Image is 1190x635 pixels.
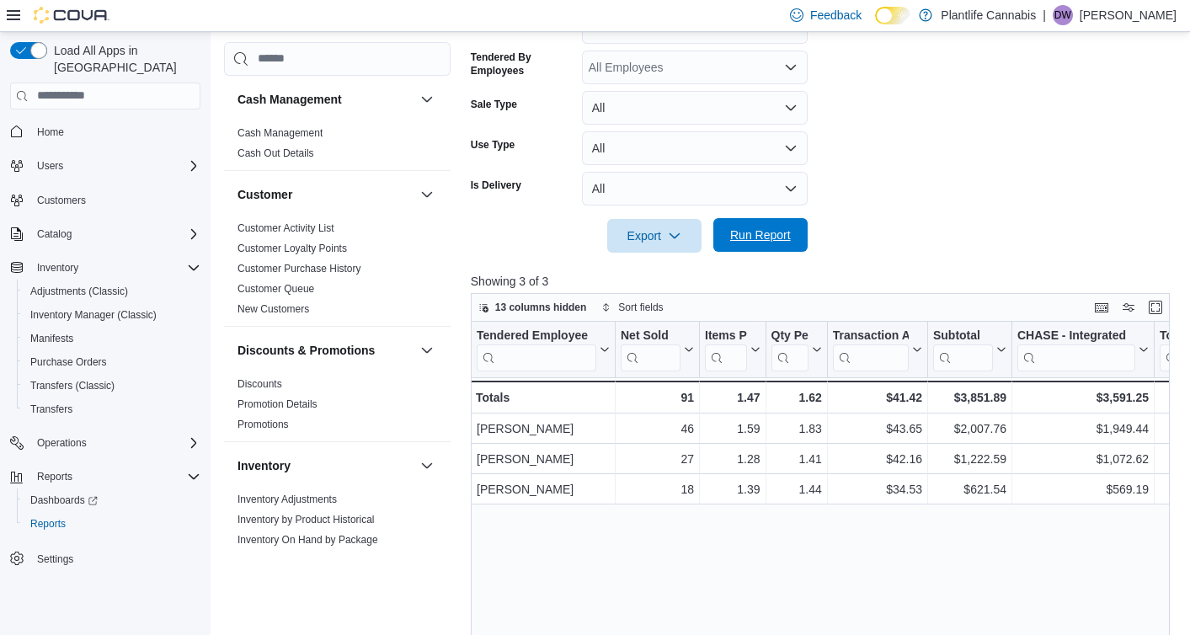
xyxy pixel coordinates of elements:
div: Tendered Employee [477,328,596,344]
span: Sort fields [618,301,663,314]
span: DW [1054,5,1071,25]
div: 1.47 [705,387,760,408]
div: $1,949.44 [1017,419,1149,439]
div: 1.41 [771,449,821,469]
span: Catalog [30,224,200,244]
a: Transfers [24,399,79,419]
button: Tendered Employee [477,328,610,371]
div: 1.62 [771,387,821,408]
label: Is Delivery [471,179,521,192]
span: Customer Activity List [237,221,334,235]
a: Discounts [237,378,282,390]
span: Inventory Manager (Classic) [30,308,157,322]
button: Home [3,120,207,144]
div: Net Sold [621,328,680,371]
a: Inventory Adjustments [237,494,337,505]
span: Inventory Adjustments [237,493,337,506]
button: All [582,131,808,165]
button: CHASE - Integrated [1017,328,1149,371]
div: Transaction Average [833,328,909,344]
div: $3,851.89 [933,387,1006,408]
span: Catalog [37,227,72,241]
span: Cash Management [237,126,323,140]
div: 27 [621,449,694,469]
button: Inventory [417,456,437,476]
span: Inventory [30,258,200,278]
div: $569.19 [1017,479,1149,499]
a: Promotion Details [237,398,318,410]
span: Export [617,219,691,253]
button: Run Report [713,218,808,252]
span: Cash Out Details [237,147,314,160]
a: Customer Queue [237,283,314,295]
span: Promotion Details [237,398,318,411]
div: Customer [224,218,451,326]
h3: Inventory [237,457,291,474]
div: $621.54 [933,479,1006,499]
button: Export [607,219,702,253]
button: Inventory Manager (Classic) [17,303,207,327]
span: Users [37,159,63,173]
button: Operations [3,431,207,455]
div: Discounts & Promotions [224,374,451,441]
a: Purchase Orders [24,352,114,372]
div: $42.16 [833,449,922,469]
div: Items Per Transaction [705,328,747,344]
button: Sort fields [595,297,670,317]
span: Manifests [24,328,200,349]
div: Net Sold [621,328,680,344]
span: Purchase Orders [30,355,107,369]
span: Home [37,125,64,139]
button: Items Per Transaction [705,328,760,371]
button: 13 columns hidden [472,297,594,317]
span: Feedback [810,7,862,24]
button: Reports [3,465,207,488]
span: Reports [37,470,72,483]
button: Net Sold [621,328,694,371]
span: Dark Mode [875,24,876,25]
button: Subtotal [933,328,1006,371]
div: Cash Management [224,123,451,170]
a: Cash Management [237,127,323,139]
a: Settings [30,549,80,569]
a: Cash Out Details [237,147,314,159]
div: 1.44 [771,479,821,499]
label: Use Type [471,138,515,152]
div: 18 [621,479,694,499]
div: Subtotal [933,328,993,371]
div: [PERSON_NAME] [477,449,610,469]
button: Reports [17,512,207,536]
a: Home [30,122,71,142]
div: Dylan Wytinck [1053,5,1073,25]
div: Totals [476,387,610,408]
div: [PERSON_NAME] [477,479,610,499]
span: Reports [30,517,66,531]
button: Inventory [237,457,414,474]
span: Inventory Manager (Classic) [24,305,200,325]
a: Customer Purchase History [237,263,361,275]
div: 1.28 [705,449,760,469]
span: Dashboards [24,490,200,510]
span: Customers [37,194,86,207]
div: 91 [621,387,694,408]
p: | [1043,5,1046,25]
span: Settings [30,547,200,568]
img: Cova [34,7,109,24]
button: Catalog [30,224,78,244]
div: [PERSON_NAME] [477,419,610,439]
span: Promotions [237,418,289,431]
h3: Cash Management [237,91,342,108]
span: Customers [30,189,200,211]
a: Customer Activity List [237,222,334,234]
span: Manifests [30,332,73,345]
span: Inventory On Hand by Package [237,533,378,547]
div: 1.39 [705,479,760,499]
button: Adjustments (Classic) [17,280,207,303]
p: Plantlife Cannabis [941,5,1036,25]
span: Inventory by Product Historical [237,513,375,526]
span: Adjustments (Classic) [30,285,128,298]
span: Transfers [30,403,72,416]
span: Run Report [730,227,791,243]
div: 46 [621,419,694,439]
span: Discounts [237,377,282,391]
